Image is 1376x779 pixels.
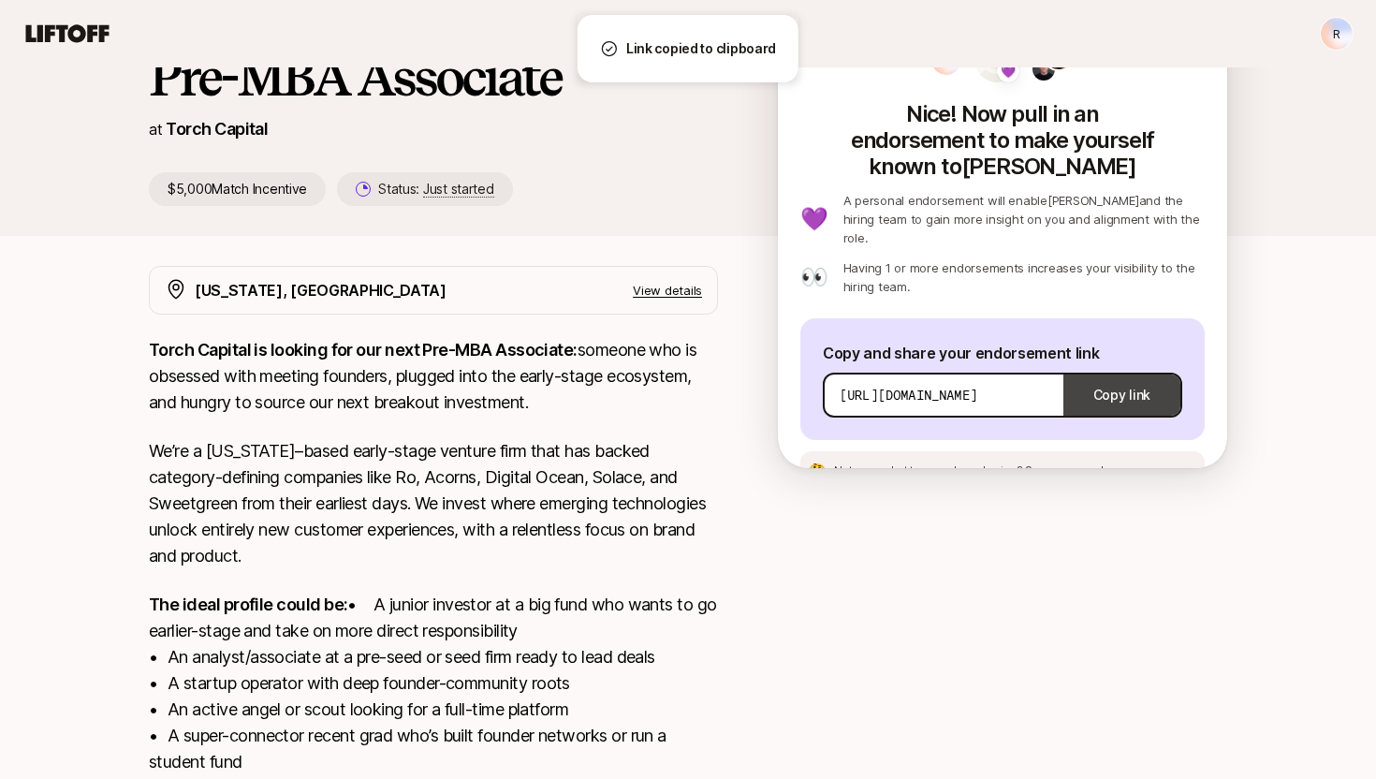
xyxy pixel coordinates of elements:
img: Christopher Harper [1032,58,1055,81]
p: Link copied to clipboard [626,37,776,60]
p: Copy and share your endorsement link [823,341,1182,365]
p: R [1333,22,1340,45]
button: Copy link [1063,369,1180,421]
p: Not sure what to say when sharing? [834,463,1164,479]
strong: Torch Capital is looking for our next Pre-MBA Associate: [149,340,578,360]
p: We’re a [US_STATE]–based early-stage venture firm that has backed category-defining companies lik... [149,438,718,569]
h1: Pre-MBA Associate [149,49,718,105]
p: [URL][DOMAIN_NAME] [840,386,977,404]
p: Having 1 or more endorsements increases your visibility to the hiring team. [843,258,1205,296]
span: 💜 [1001,60,1016,82]
a: Torch Capital [166,119,268,139]
span: See an example message [1025,463,1164,478]
p: at [149,117,162,141]
p: • A junior investor at a big fund who wants to go earlier-stage and take on more direct responsib... [149,592,718,775]
p: someone who is obsessed with meeting founders, plugged into the early-stage ecosystem, and hungry... [149,337,718,416]
p: View details [633,281,702,300]
strong: The ideal profile could be: [149,595,347,614]
span: Just started [423,181,494,198]
p: Status: [378,178,493,200]
p: [US_STATE], [GEOGRAPHIC_DATA] [195,278,446,302]
p: $5,000 Match Incentive [149,172,326,206]
button: R [1320,17,1354,51]
p: 👀 [800,266,828,288]
p: A personal endorsement will enable [PERSON_NAME] and the hiring team to gain more insight on you ... [843,191,1205,247]
p: 🤔 [808,463,827,478]
p: Nice! Now pull in an endorsement to make yourself known to [PERSON_NAME] [800,94,1205,180]
p: 💜 [800,208,828,230]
